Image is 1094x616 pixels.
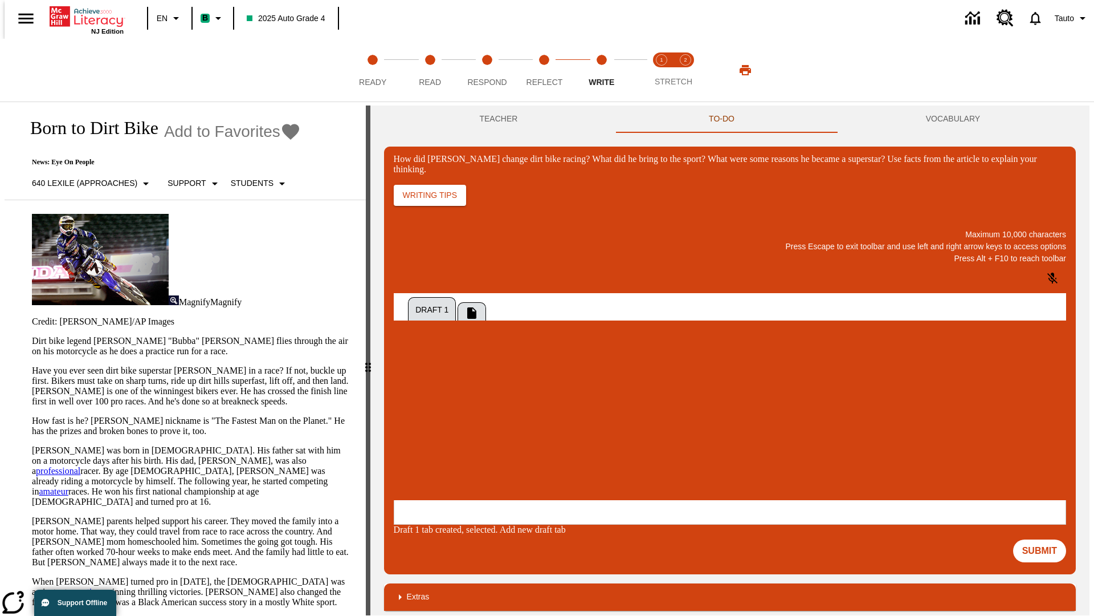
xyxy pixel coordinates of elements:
[526,78,563,87] span: Reflect
[394,229,1066,241] p: Maximum 10,000 characters
[152,8,188,29] button: Language: EN, Select a language
[1055,13,1074,25] span: Tauto
[419,78,441,87] span: Read
[660,57,663,63] text: 1
[511,39,577,102] button: Reflect step 4 of 5
[27,173,157,194] button: Select Lexile, 640 Lexile (Approaches)
[36,466,80,476] a: professional
[231,177,273,189] p: Students
[226,173,293,194] button: Select Student
[1013,540,1066,562] button: Submit
[202,11,208,25] span: B
[32,577,352,607] p: When [PERSON_NAME] turned pro in [DATE], the [DEMOGRAPHIC_DATA] was an instant , winning thrillin...
[655,77,692,86] span: STRETCH
[32,317,352,327] p: Credit: [PERSON_NAME]/AP Images
[394,154,1066,175] div: How did [PERSON_NAME] change dirt bike racing? What did he bring to the sport? What were some rea...
[157,13,168,25] span: EN
[340,39,406,102] button: Ready step 1 of 5
[458,302,486,323] button: Add New Draft
[1050,8,1094,29] button: Profile/Settings
[32,336,352,356] p: Dirt bike legend [PERSON_NAME] "Bubba" [PERSON_NAME] flies through the air on his motorcycle as h...
[397,39,463,102] button: Read step 2 of 5
[18,117,158,139] h1: Born to Dirt Bike
[454,39,520,102] button: Respond step 3 of 5
[39,487,68,496] a: amateur
[210,297,242,307] span: Magnify
[18,158,301,167] p: News: Eye On People
[359,78,386,87] span: Ready
[407,591,430,603] p: Extras
[196,8,230,29] button: Boost Class color is mint green. Change class color
[5,9,166,30] body: How did Stewart change dirt bike racing? What did he bring to the sport? What were some reasons h...
[384,583,1076,611] div: Extras
[32,214,169,305] img: Motocross racer James Stewart flies through the air on his dirt bike.
[32,416,352,436] p: How fast is he? [PERSON_NAME] nickname is "The Fastest Man on the Planet." He has the prizes and ...
[384,106,1076,133] div: Instructional Panel Tabs
[467,78,507,87] span: Respond
[179,297,210,307] span: Magnify
[34,590,116,616] button: Support Offline
[164,121,301,141] button: Add to Favorites - Born to Dirt Bike
[394,241,1066,253] p: Press Escape to exit toolbar and use left and right arrow keys to access options
[1039,265,1066,292] button: Click to activate and allow voice recognition
[645,39,678,102] button: Stretch Read step 1 of 2
[684,57,687,63] text: 2
[990,3,1020,34] a: Resource Center, Will open in new tab
[366,106,370,615] div: Press Enter or Spacebar and then press right and left arrow keys to move the slider
[32,177,137,189] p: 640 Lexile (Approaches)
[168,177,206,189] p: Support
[569,39,635,102] button: Write step 5 of 5
[67,587,101,597] a: sensation
[958,3,990,34] a: Data Center
[669,39,702,102] button: Stretch Respond step 2 of 2
[5,106,366,610] div: reading
[247,13,325,25] span: 2025 Auto Grade 4
[394,525,1066,535] div: Draft 1 tab created, selected. Add new draft tab
[727,60,764,80] button: Print
[830,106,1076,133] button: VOCABULARY
[32,516,352,568] p: [PERSON_NAME] parents helped support his career. They moved the family into a motor home. That wa...
[164,123,280,141] span: Add to Favorites
[384,106,614,133] button: Teacher
[32,445,352,507] p: [PERSON_NAME] was born in [DEMOGRAPHIC_DATA]. His father sat with him on a motorcycle days after ...
[394,293,1066,525] div: Draft 1
[163,173,226,194] button: Scaffolds, Support
[408,297,456,323] button: Draft 1
[91,28,124,35] span: NJ Edition
[613,106,830,133] button: TO-DO
[32,366,352,407] p: Have you ever seen dirt bike superstar [PERSON_NAME] in a race? If not, buckle up first. Bikers m...
[589,78,614,87] span: Write
[9,2,43,35] button: Open side menu
[50,4,124,35] div: Home
[407,293,1033,323] div: Tab Group
[394,253,1066,265] p: Press Alt + F10 to reach toolbar
[370,106,1089,615] div: activity
[394,185,466,206] button: Writing Tips
[1020,3,1050,33] a: Notifications
[58,599,107,607] span: Support Offline
[169,295,179,305] img: Magnify
[5,9,166,30] p: One change [PERSON_NAME] brought to dirt bike racing was…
